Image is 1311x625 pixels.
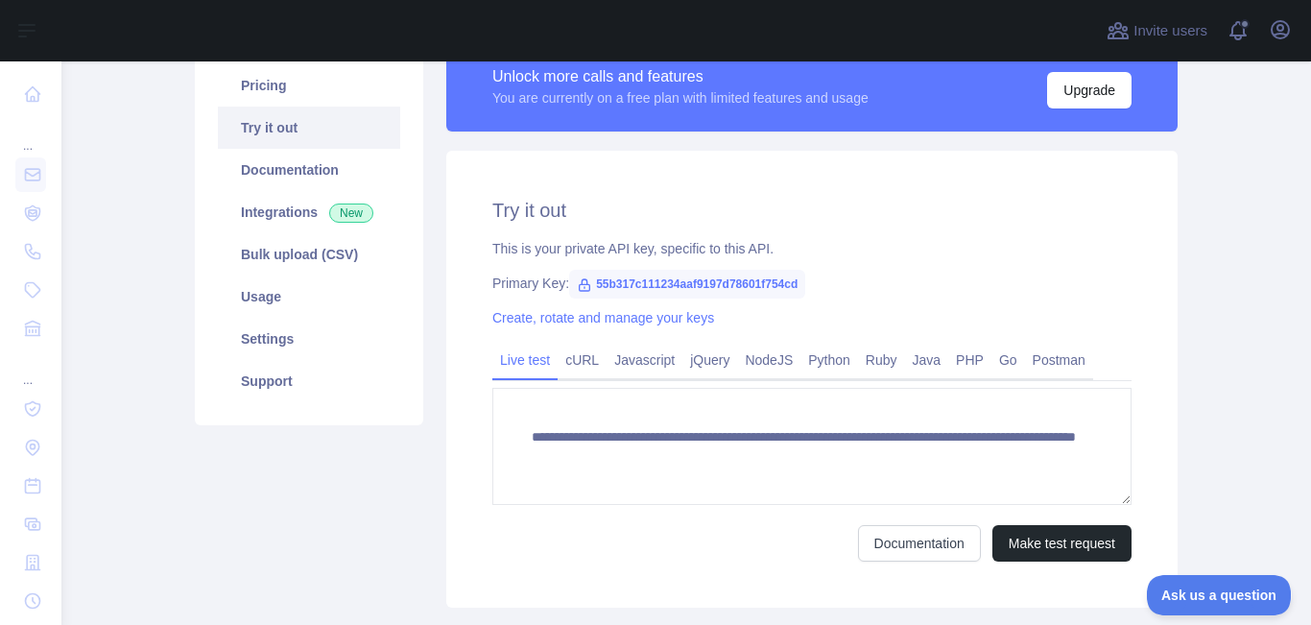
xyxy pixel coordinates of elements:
[218,149,400,191] a: Documentation
[492,310,714,325] a: Create, rotate and manage your keys
[492,65,869,88] div: Unlock more calls and features
[218,107,400,149] a: Try it out
[948,345,991,375] a: PHP
[1133,20,1207,42] span: Invite users
[992,525,1132,562] button: Make test request
[1147,575,1292,615] iframe: Toggle Customer Support
[607,345,682,375] a: Javascript
[800,345,858,375] a: Python
[218,360,400,402] a: Support
[492,197,1132,224] h2: Try it out
[492,274,1132,293] div: Primary Key:
[858,525,981,562] a: Documentation
[1103,15,1211,46] button: Invite users
[1047,72,1132,108] button: Upgrade
[558,345,607,375] a: cURL
[1025,345,1093,375] a: Postman
[492,88,869,108] div: You are currently on a free plan with limited features and usage
[218,191,400,233] a: Integrations New
[492,345,558,375] a: Live test
[218,276,400,318] a: Usage
[492,239,1132,258] div: This is your private API key, specific to this API.
[15,349,46,388] div: ...
[218,233,400,276] a: Bulk upload (CSV)
[218,318,400,360] a: Settings
[569,270,805,299] span: 55b317c111234aaf9197d78601f754cd
[329,204,373,223] span: New
[991,345,1025,375] a: Go
[218,64,400,107] a: Pricing
[858,345,905,375] a: Ruby
[905,345,949,375] a: Java
[15,115,46,154] div: ...
[682,345,737,375] a: jQuery
[737,345,800,375] a: NodeJS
